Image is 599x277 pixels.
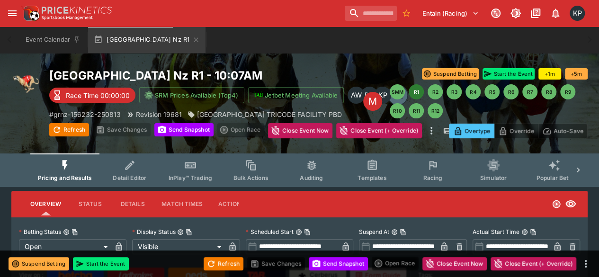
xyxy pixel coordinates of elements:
button: Event Calendar [20,27,86,53]
button: Documentation [527,5,544,22]
button: Jetbet Meeting Available [248,87,344,103]
button: R11 [409,103,424,118]
button: R4 [465,84,481,99]
p: Overtype [465,126,490,136]
input: search [345,6,397,21]
div: Amanda Whitta [348,87,365,104]
button: more [580,258,591,269]
svg: Visible [565,198,576,210]
div: David Crockford [361,87,378,104]
button: Refresh [204,257,243,270]
div: Start From [449,124,588,138]
span: Bulk Actions [233,174,268,181]
button: Start the Event [483,68,535,80]
button: Suspend Betting [9,257,69,270]
button: Override [494,124,538,138]
button: R6 [503,84,519,99]
button: R7 [522,84,537,99]
p: Revision 19681 [136,109,182,119]
button: Match Times [154,193,210,215]
button: R10 [390,103,405,118]
p: [GEOGRAPHIC_DATA] TRICODE FACILITY PBD [197,109,342,119]
button: Close Event Now [422,257,487,270]
button: R2 [428,84,443,99]
button: Overview [23,193,69,215]
p: Override [510,126,534,136]
button: Copy To Clipboard [400,229,406,235]
button: Kedar Pandit [567,3,588,24]
h2: Copy To Clipboard [49,68,363,83]
img: PriceKinetics [42,7,112,14]
button: Display StatusCopy To Clipboard [177,229,184,235]
span: Racing [423,174,442,181]
button: Copy To Clipboard [72,229,78,235]
img: jetbet-logo.svg [253,90,263,100]
p: Display Status [132,228,175,236]
button: [GEOGRAPHIC_DATA] Nz R1 [88,27,206,53]
button: R5 [484,84,500,99]
button: SRM Prices Available (Top4) [139,87,244,103]
button: Select Tenant [417,6,484,21]
button: Overtype [449,124,494,138]
p: Actual Start Time [473,228,519,236]
button: Suspend AtCopy To Clipboard [391,229,398,235]
span: Simulator [480,174,507,181]
span: Popular Bets [536,174,572,181]
button: Actions [210,193,253,215]
div: ASCOT PARK TRICODE FACILITY PBD [188,109,342,119]
button: +5m [565,68,588,80]
button: Close Event Now [268,123,332,138]
button: Notifications [547,5,564,22]
p: Suspend At [359,228,389,236]
button: Connected to PK [487,5,504,22]
p: Scheduled Start [246,228,294,236]
button: Scheduled StartCopy To Clipboard [295,229,302,235]
div: split button [372,257,419,270]
button: R12 [428,103,443,118]
button: Betting StatusCopy To Clipboard [63,229,70,235]
span: Auditing [300,174,323,181]
div: Kedar Pandit [570,6,585,21]
p: Copy To Clipboard [49,109,121,119]
button: Copy To Clipboard [186,229,192,235]
button: Toggle light/dark mode [507,5,524,22]
button: Status [69,193,111,215]
div: Open [19,239,111,254]
button: R8 [541,84,556,99]
button: R9 [560,84,575,99]
button: Copy To Clipboard [530,229,536,235]
img: Sportsbook Management [42,16,93,20]
nav: pagination navigation [390,84,588,118]
button: No Bookmarks [399,6,414,21]
p: Race Time 00:00:00 [66,90,130,100]
span: Detail Editor [113,174,146,181]
button: Start the Event [73,257,129,270]
button: Refresh [49,123,89,136]
button: more [426,123,437,138]
div: Visible [132,239,224,254]
p: Betting Status [19,228,61,236]
button: R1 [409,84,424,99]
button: +1m [538,68,561,80]
svg: Open [552,199,561,209]
span: InPlay™ Trading [169,174,212,181]
button: Send Snapshot [309,257,368,270]
div: Kedar Pandit [374,87,391,104]
div: split button [217,123,264,136]
div: Event type filters [30,153,569,187]
button: Auto-Save [538,124,588,138]
button: Actual Start TimeCopy To Clipboard [521,229,528,235]
button: Details [111,193,154,215]
div: Edit Meeting [363,92,382,111]
button: Copy To Clipboard [304,229,311,235]
button: Suspend Betting [422,68,479,80]
button: Send Snapshot [154,123,214,136]
button: Close Event (+ Override) [491,257,576,270]
button: Close Event (+ Override) [336,123,422,138]
p: Auto-Save [554,126,583,136]
img: PriceKinetics Logo [21,4,40,23]
button: SMM [390,84,405,99]
button: open drawer [4,5,21,22]
button: R3 [447,84,462,99]
img: greyhound_racing.png [11,68,42,98]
